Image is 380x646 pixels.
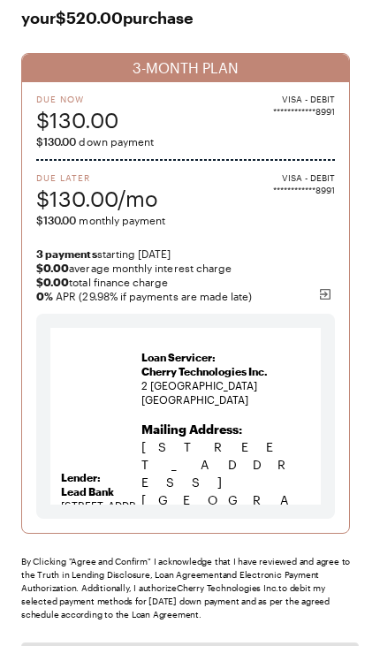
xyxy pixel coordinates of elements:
span: starting [DATE] [36,247,335,261]
span: Cherry Technologies Inc. [141,365,268,377]
span: $130.00/mo [36,184,158,213]
span: total finance charge [36,275,335,289]
span: $130.00 [36,105,118,134]
span: down payment [36,134,335,148]
span: APR (29.98% if payments are made late) [36,289,335,303]
div: 3-MONTH PLAN [22,54,349,82]
b: 0 % [36,290,53,302]
img: svg%3e [318,287,332,301]
strong: Loan Servicer: [141,351,216,363]
p: [STREET_ADDRESS] [GEOGRAPHIC_DATA] [141,421,310,544]
span: monthly payment [36,213,335,227]
span: $130.00 [36,135,76,148]
strong: $0.00 [36,276,69,288]
div: By Clicking "Agree and Confirm" I acknowledge that I have reviewed and agree to the Truth in Lend... [21,555,359,621]
b: Mailing Address: [141,422,242,437]
span: Due Later [36,171,158,184]
span: VISA - DEBIT [282,93,335,105]
span: VISA - DEBIT [282,171,335,184]
span: average monthly interest charge [36,261,335,275]
strong: $0.00 [36,262,69,274]
strong: Lead Bank [61,485,114,498]
span: Due Now [36,93,118,105]
strong: Lender: [61,471,101,483]
strong: 3 payments [36,247,97,260]
span: $130.00 [36,214,76,226]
